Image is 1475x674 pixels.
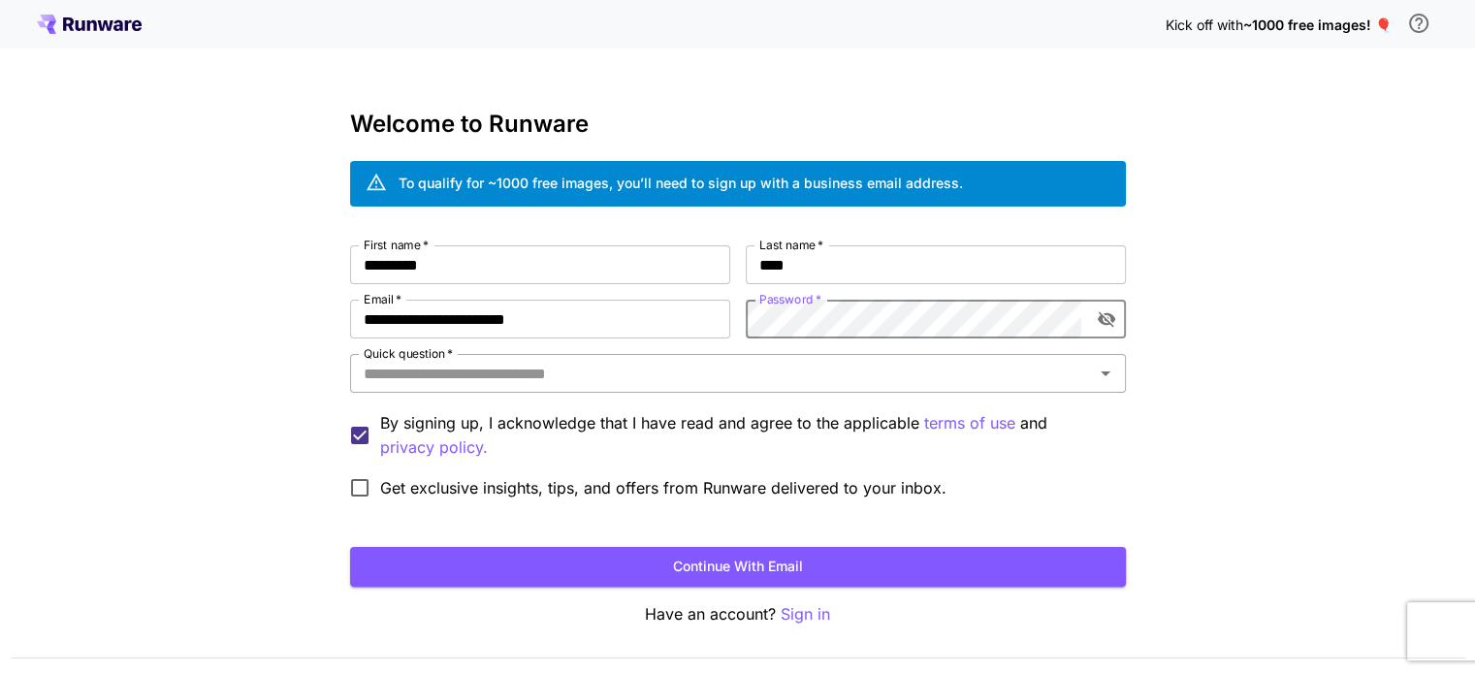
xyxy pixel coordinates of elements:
label: Quick question [364,345,453,362]
button: Sign in [781,602,830,626]
button: toggle password visibility [1089,302,1124,337]
button: In order to qualify for free credit, you need to sign up with a business email address and click ... [1399,4,1438,43]
button: By signing up, I acknowledge that I have read and agree to the applicable and privacy policy. [924,411,1015,435]
label: Email [364,291,401,307]
button: Continue with email [350,547,1126,587]
label: First name [364,237,429,253]
span: Kick off with [1166,16,1243,33]
p: Have an account? [350,602,1126,626]
span: Get exclusive insights, tips, and offers from Runware delivered to your inbox. [380,476,946,499]
label: Password [759,291,821,307]
button: By signing up, I acknowledge that I have read and agree to the applicable terms of use and [380,435,488,460]
p: privacy policy. [380,435,488,460]
p: By signing up, I acknowledge that I have read and agree to the applicable and [380,411,1110,460]
div: To qualify for ~1000 free images, you’ll need to sign up with a business email address. [399,173,963,193]
p: terms of use [924,411,1015,435]
h3: Welcome to Runware [350,111,1126,138]
label: Last name [759,237,823,253]
button: Open [1092,360,1119,387]
span: ~1000 free images! 🎈 [1243,16,1392,33]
